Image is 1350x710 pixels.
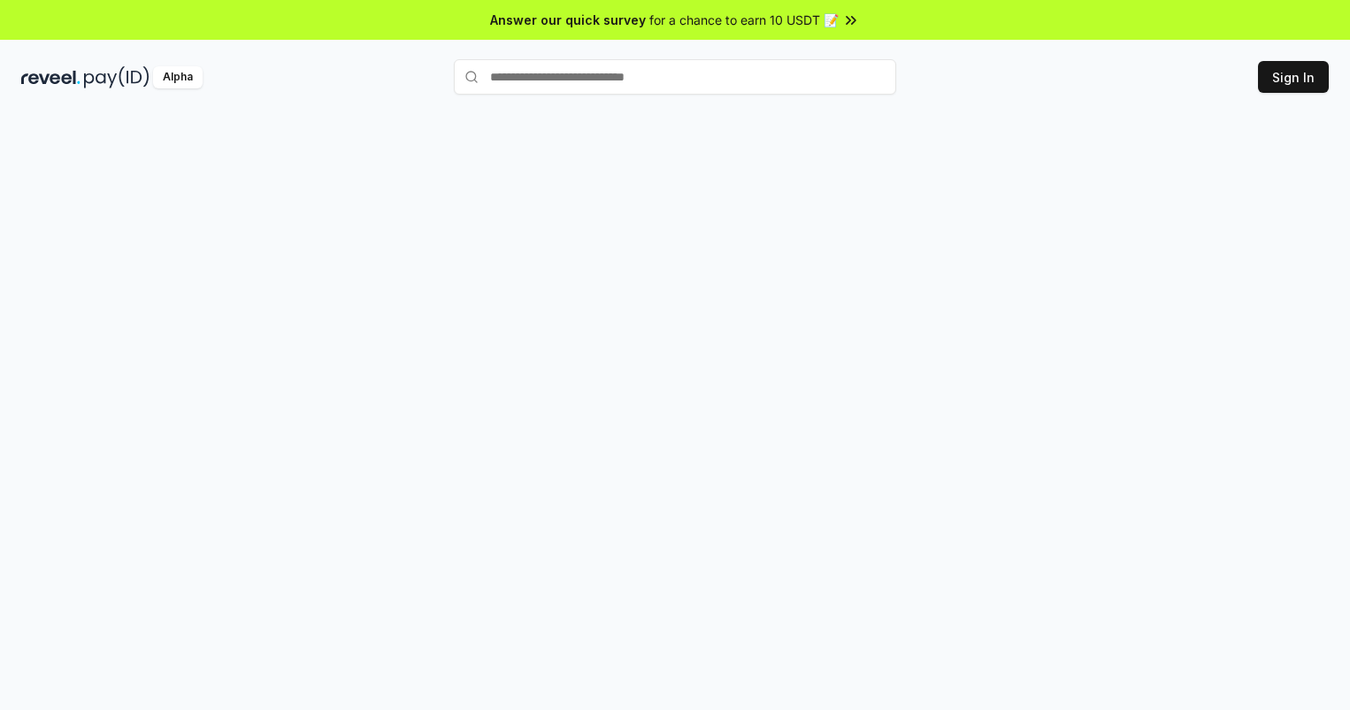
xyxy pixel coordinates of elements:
div: Alpha [153,66,203,88]
span: for a chance to earn 10 USDT 📝 [649,11,839,29]
button: Sign In [1258,61,1329,93]
span: Answer our quick survey [490,11,646,29]
img: pay_id [84,66,150,88]
img: reveel_dark [21,66,81,88]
